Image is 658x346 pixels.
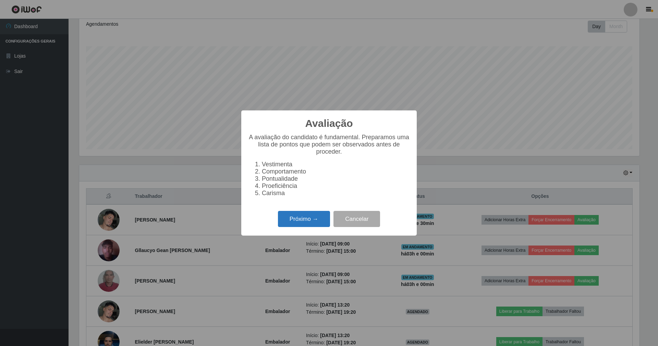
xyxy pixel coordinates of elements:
li: Comportamento [262,168,410,175]
button: Cancelar [333,211,380,227]
button: Próximo → [278,211,330,227]
li: Pontualidade [262,175,410,182]
li: Carisma [262,190,410,197]
h2: Avaliação [305,117,353,130]
p: A avaliação do candidato é fundamental. Preparamos uma lista de pontos que podem ser observados a... [248,134,410,155]
li: Proeficiência [262,182,410,190]
li: Vestimenta [262,161,410,168]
